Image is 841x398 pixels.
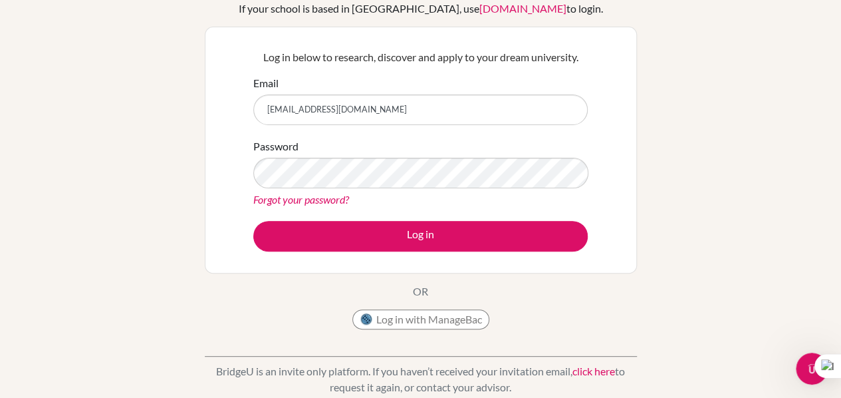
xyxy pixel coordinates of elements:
[479,2,566,15] a: [DOMAIN_NAME]
[253,138,299,154] label: Password
[572,365,615,377] a: click here
[796,353,828,385] iframe: Intercom live chat
[253,221,588,252] button: Log in
[352,309,489,329] button: Log in with ManageBac
[253,49,588,65] p: Log in below to research, discover and apply to your dream university.
[253,193,349,206] a: Forgot your password?
[205,363,637,395] p: BridgeU is an invite only platform. If you haven’t received your invitation email, to request it ...
[413,284,428,299] p: OR
[253,75,279,91] label: Email
[239,1,603,17] div: If your school is based in [GEOGRAPHIC_DATA], use to login.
